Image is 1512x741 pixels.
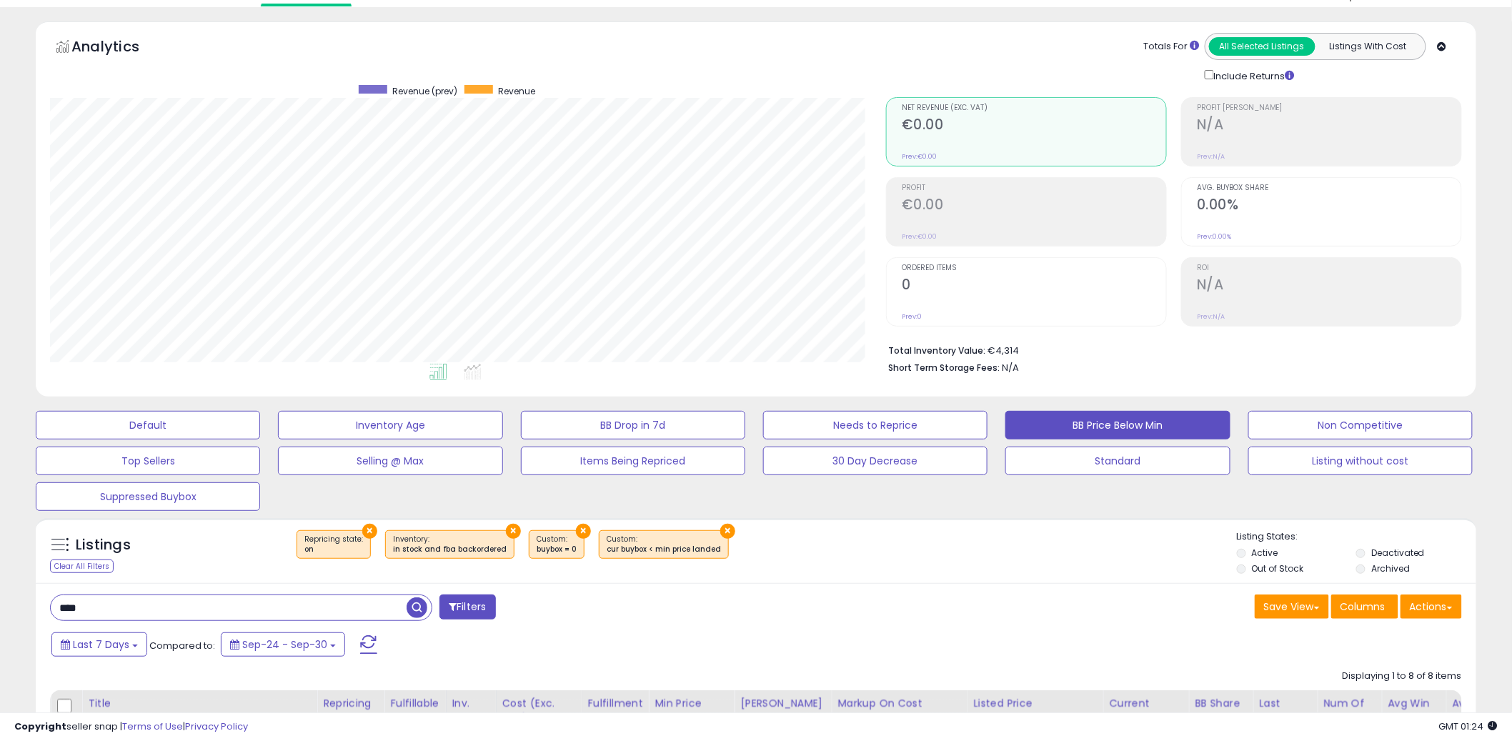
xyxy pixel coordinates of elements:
[1197,312,1225,321] small: Prev: N/A
[36,447,260,475] button: Top Sellers
[838,696,962,711] div: Markup on Cost
[1248,447,1473,475] button: Listing without cost
[576,524,591,539] button: ×
[362,524,377,539] button: ×
[888,344,985,357] b: Total Inventory Value:
[392,85,457,97] span: Revenue (prev)
[390,696,439,726] div: Fulfillable Quantity
[122,720,183,733] a: Terms of Use
[393,534,507,555] span: Inventory :
[323,696,378,711] div: Repricing
[1248,411,1473,439] button: Non Competitive
[902,197,1166,216] h2: €0.00
[521,411,745,439] button: BB Drop in 7d
[73,637,129,652] span: Last 7 Days
[1315,37,1421,56] button: Listings With Cost
[1005,447,1230,475] button: Standard
[36,482,260,511] button: Suppressed Buybox
[902,184,1166,192] span: Profit
[393,544,507,554] div: in stock and fba backordered
[1197,232,1231,241] small: Prev: 0.00%
[498,85,535,97] span: Revenue
[439,595,495,620] button: Filters
[1195,696,1248,726] div: BB Share 24h.
[1341,600,1386,614] span: Columns
[76,535,131,555] h5: Listings
[1002,361,1019,374] span: N/A
[1110,696,1183,726] div: Current Buybox Price
[278,411,502,439] button: Inventory Age
[452,696,490,726] div: Inv. value
[51,632,147,657] button: Last 7 Days
[1439,720,1498,733] span: 2025-10-8 01:24 GMT
[1331,595,1398,619] button: Columns
[1453,696,1505,741] div: Avg Selling Price
[1252,562,1304,575] label: Out of Stock
[588,696,643,726] div: Fulfillment Cost
[502,696,576,726] div: Cost (Exc. VAT)
[902,104,1166,112] span: Net Revenue (Exc. VAT)
[1371,562,1410,575] label: Archived
[14,720,66,733] strong: Copyright
[506,524,521,539] button: ×
[1197,152,1225,161] small: Prev: N/A
[1343,670,1462,683] div: Displaying 1 to 8 of 8 items
[1371,547,1425,559] label: Deactivated
[1197,197,1461,216] h2: 0.00%
[242,637,327,652] span: Sep-24 - Sep-30
[1237,530,1476,544] p: Listing States:
[1197,264,1461,272] span: ROI
[1005,411,1230,439] button: BB Price Below Min
[902,264,1166,272] span: Ordered Items
[1255,595,1329,619] button: Save View
[1197,184,1461,192] span: Avg. Buybox Share
[763,447,988,475] button: 30 Day Decrease
[1388,696,1441,726] div: Avg Win Price
[221,632,345,657] button: Sep-24 - Sep-30
[185,720,248,733] a: Privacy Policy
[740,696,825,711] div: [PERSON_NAME]
[763,411,988,439] button: Needs to Reprice
[1209,37,1315,56] button: All Selected Listings
[278,447,502,475] button: Selling @ Max
[607,534,721,555] span: Custom:
[88,696,311,711] div: Title
[902,116,1166,136] h2: €0.00
[902,312,922,321] small: Prev: 0
[1197,104,1461,112] span: Profit [PERSON_NAME]
[902,152,937,161] small: Prev: €0.00
[71,36,167,60] h5: Analytics
[1401,595,1462,619] button: Actions
[537,544,577,554] div: buybox = 0
[304,544,363,554] div: on
[36,411,260,439] button: Default
[50,560,114,573] div: Clear All Filters
[888,362,1000,374] b: Short Term Storage Fees:
[720,524,735,539] button: ×
[1144,40,1200,54] div: Totals For
[1194,67,1312,83] div: Include Returns
[1252,547,1278,559] label: Active
[537,534,577,555] span: Custom:
[974,696,1098,711] div: Listed Price
[655,696,728,711] div: Min Price
[888,341,1451,358] li: €4,314
[902,232,937,241] small: Prev: €0.00
[14,720,248,734] div: seller snap | |
[521,447,745,475] button: Items Being Repriced
[1324,696,1376,726] div: Num of Comp.
[1197,277,1461,296] h2: N/A
[1197,116,1461,136] h2: N/A
[304,534,363,555] span: Repricing state :
[607,544,721,554] div: cur buybox < min price landed
[902,277,1166,296] h2: 0
[149,639,215,652] span: Compared to:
